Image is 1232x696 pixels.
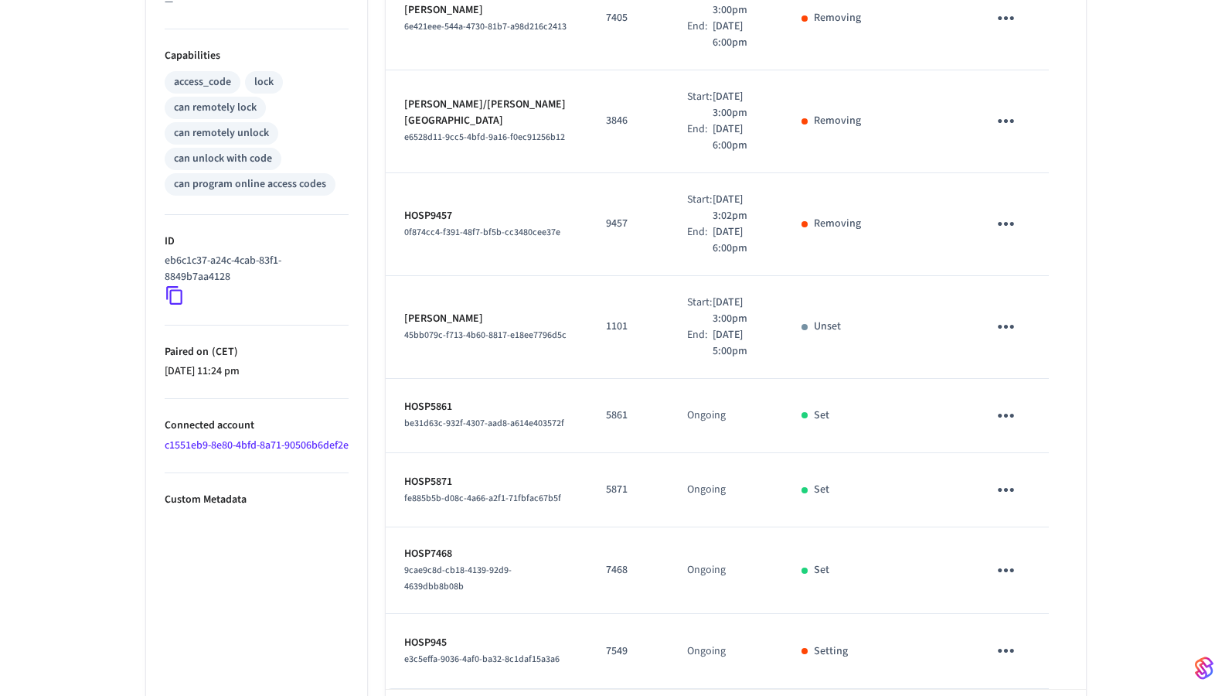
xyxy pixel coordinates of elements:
[165,418,349,434] p: Connected account
[687,327,712,360] div: End:
[814,408,829,424] p: Set
[814,113,861,129] p: Removing
[404,492,561,505] span: fe885b5b-d08c-4a66-a2f1-71fbfac67b5f
[713,327,764,360] p: [DATE] 5:00pm
[174,74,231,90] div: access_code
[254,74,274,90] div: lock
[404,20,567,33] span: 6e421eee-544a-4730-81b7-a98d216c2413
[669,527,782,614] td: Ongoing
[713,89,764,121] p: [DATE] 3:00pm
[165,363,349,380] p: [DATE] 11:24 pm
[713,224,764,257] p: [DATE] 6:00pm
[404,399,569,415] p: HOSP5861
[165,234,349,250] p: ID
[404,2,569,19] p: [PERSON_NAME]
[404,653,560,666] span: e3c5effa-9036-4af0-ba32-8c1daf15a3a6
[404,226,560,239] span: 0f874cc4-f391-48f7-bf5b-cc3480cee37e
[174,125,269,142] div: can remotely unlock
[1195,656,1213,681] img: SeamLogoGradient.69752ec5.svg
[669,453,782,527] td: Ongoing
[209,344,238,360] span: ( CET )
[404,417,564,430] span: be31d63c-932f-4307-aad8-a614e403572f
[687,192,712,224] div: Start:
[404,311,569,327] p: [PERSON_NAME]
[687,89,712,121] div: Start:
[174,176,326,193] div: can program online access codes
[165,344,349,360] p: Paired on
[687,19,712,51] div: End:
[404,329,567,342] span: 45bb079c-f713-4b60-8817-e18ee7796d5c
[814,482,829,498] p: Set
[687,224,712,257] div: End:
[404,564,512,593] span: 9cae9c8d-cb18-4139-92d9-4639dbb8b08b
[606,482,650,498] p: 5871
[713,295,764,327] p: [DATE] 3:00pm
[404,474,569,490] p: HOSP5871
[713,121,764,154] p: [DATE] 6:00pm
[814,10,861,26] p: Removing
[814,643,848,660] p: Setting
[713,19,764,51] p: [DATE] 6:00pm
[669,614,782,688] td: Ongoing
[174,151,272,167] div: can unlock with code
[404,97,569,129] p: [PERSON_NAME]/[PERSON_NAME][GEOGRAPHIC_DATA]
[606,216,650,232] p: 9457
[606,113,650,129] p: 3846
[669,379,782,453] td: Ongoing
[174,100,257,116] div: can remotely lock
[165,253,342,285] p: eb6c1c37-a24c-4cab-83f1-8849b7aa4128
[165,492,349,508] p: Custom Metadata
[606,408,650,424] p: 5861
[713,192,764,224] p: [DATE] 3:02pm
[165,438,349,453] a: c1551eb9-8e80-4bfd-8a71-90506b6def2e
[814,216,861,232] p: Removing
[404,635,569,651] p: HOSP945
[687,295,712,327] div: Start:
[687,121,712,154] div: End:
[404,546,569,562] p: HOSP7468
[404,208,569,224] p: HOSP9457
[404,131,565,144] span: e6528d11-9cc5-4bfd-9a16-f0ec91256b12
[606,562,650,578] p: 7468
[606,319,650,335] p: 1101
[814,562,829,578] p: Set
[165,48,349,64] p: Capabilities
[606,643,650,660] p: 7549
[814,319,841,335] p: Unset
[606,10,650,26] p: 7405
